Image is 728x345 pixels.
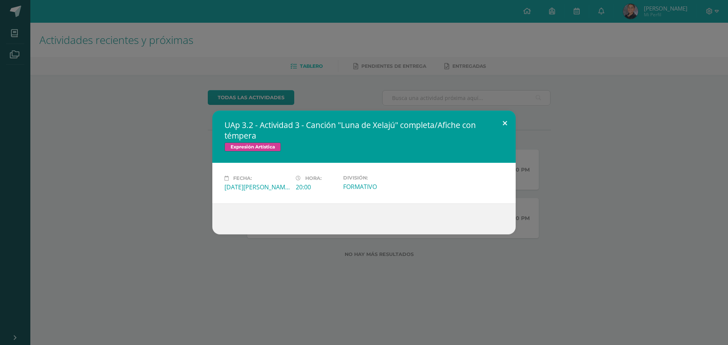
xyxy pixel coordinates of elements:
div: 20:00 [296,183,337,191]
h2: UAp 3.2 - Actividad 3 - Canción "Luna de Xelajú" completa/Afiche con témpera [224,120,504,141]
div: FORMATIVO [343,183,408,191]
span: Expresión Artística [224,142,281,151]
span: Fecha: [233,175,252,181]
label: División: [343,175,408,181]
button: Close (Esc) [494,111,516,136]
div: [DATE][PERSON_NAME] [224,183,290,191]
span: Hora: [305,175,322,181]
